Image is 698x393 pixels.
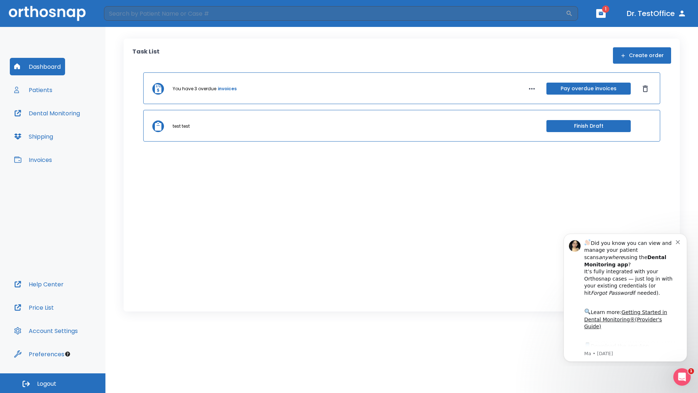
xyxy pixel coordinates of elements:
[673,368,691,386] iframe: Intercom live chat
[104,6,566,21] input: Search by Patient Name or Case #
[10,104,84,122] button: Dental Monitoring
[123,11,129,17] button: Dismiss notification
[553,227,698,366] iframe: Intercom notifications message
[546,83,631,95] button: Pay overdue invoices
[173,86,216,92] p: You have 3 overdue
[32,114,123,151] div: Download the app: | ​ Let us know if you need help getting started!
[624,7,689,20] button: Dr. TestOffice
[10,58,65,75] button: Dashboard
[10,345,69,363] button: Preferences
[10,322,82,340] button: Account Settings
[132,47,160,64] p: Task List
[64,351,71,357] div: Tooltip anchor
[688,368,694,374] span: 1
[37,380,56,388] span: Logout
[613,47,671,64] button: Create order
[10,299,58,316] button: Price List
[173,123,190,130] p: test test
[32,116,96,129] a: App Store
[10,128,57,145] button: Shipping
[10,275,68,293] button: Help Center
[639,83,651,95] button: Dismiss
[9,6,86,21] img: Orthosnap
[602,5,609,13] span: 1
[32,123,123,130] p: Message from Ma, sent 5w ago
[218,86,237,92] a: invoices
[10,81,57,99] button: Patients
[10,151,56,168] button: Invoices
[546,120,631,132] button: Finish Draft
